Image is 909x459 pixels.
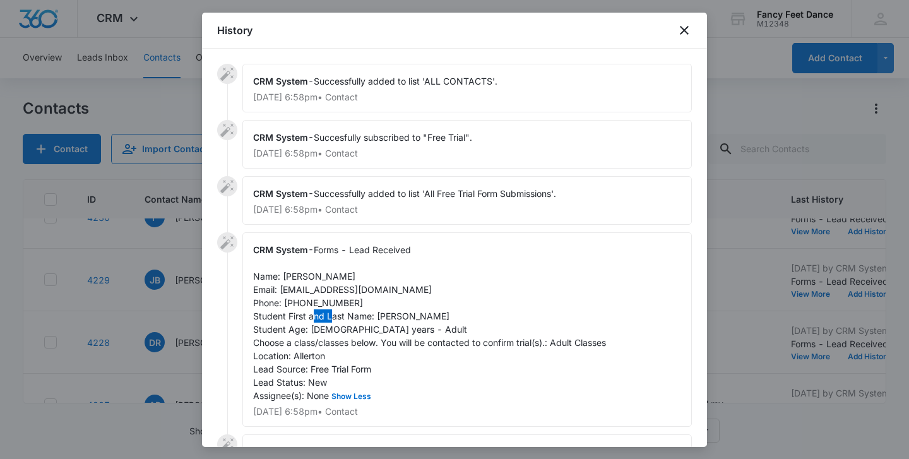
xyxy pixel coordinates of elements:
p: [DATE] 6:58pm • Contact [253,93,681,102]
button: Show Less [329,393,374,400]
span: CRM System [253,188,308,199]
div: - [242,176,692,225]
p: [DATE] 6:58pm • Contact [253,407,681,416]
span: CRM System [253,244,308,255]
p: [DATE] 6:58pm • Contact [253,149,681,158]
p: [DATE] 6:58pm • Contact [253,205,681,214]
span: CRM System [253,132,308,143]
span: Successfully added to list 'ALL CONTACTS'. [314,76,497,86]
span: CRM System [253,76,308,86]
span: Succesfully subscribed to "Free Trial". [314,132,472,143]
h1: History [217,23,252,38]
div: - [242,232,692,427]
span: CRM System [253,446,308,457]
span: Successfully added to list 'All Free Trial Form Submissions'. [314,188,556,199]
div: - [242,120,692,169]
div: - [242,64,692,112]
button: close [677,23,692,38]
